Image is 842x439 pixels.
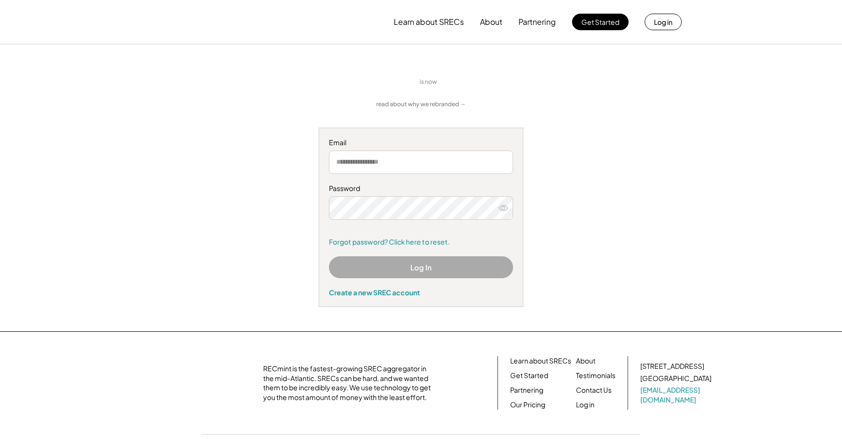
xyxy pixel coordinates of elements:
div: [GEOGRAPHIC_DATA] [640,374,711,383]
div: Create a new SREC account [329,288,513,297]
img: yH5BAEAAAAALAAAAAABAAEAAAIBRAA7 [168,366,251,400]
button: Log in [645,14,682,30]
a: Learn about SRECs [510,356,571,366]
img: yH5BAEAAAAALAAAAAABAAEAAAIBRAA7 [325,69,412,95]
a: Log in [576,400,594,410]
img: yH5BAEAAAAALAAAAAABAAEAAAIBRAA7 [449,77,517,87]
a: Get Started [510,371,548,381]
img: yH5BAEAAAAALAAAAAABAAEAAAIBRAA7 [160,5,241,38]
button: Learn about SRECs [394,12,464,32]
a: [EMAIL_ADDRESS][DOMAIN_NAME] [640,385,713,404]
a: read about why we rebranded → [376,100,466,109]
div: Email [329,138,513,148]
a: Partnering [510,385,543,395]
button: Get Started [572,14,629,30]
a: Our Pricing [510,400,545,410]
button: About [480,12,502,32]
a: Forgot password? Click here to reset. [329,237,513,247]
button: Partnering [518,12,556,32]
div: Password [329,184,513,193]
a: About [576,356,595,366]
a: Contact Us [576,385,612,395]
div: RECmint is the fastest-growing SREC aggregator in the mid-Atlantic. SRECs can be hard, and we wan... [263,364,436,402]
a: Testimonials [576,371,615,381]
button: Log In [329,256,513,278]
div: [STREET_ADDRESS] [640,362,704,371]
div: is now [417,78,444,86]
